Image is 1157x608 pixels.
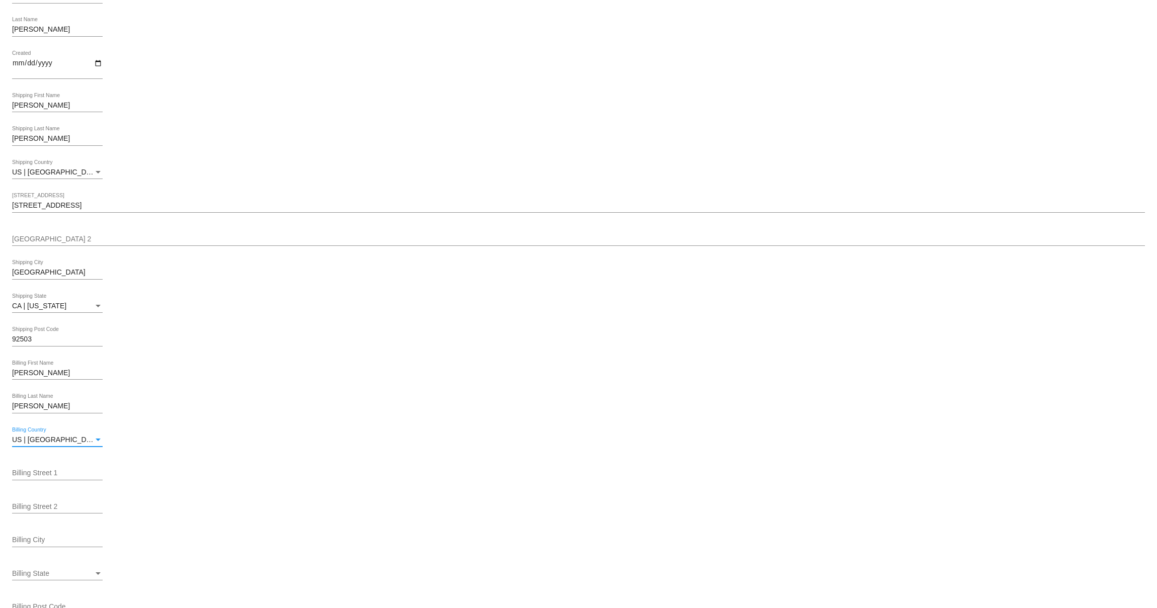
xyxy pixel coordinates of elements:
[12,335,103,343] input: Shipping Post Code
[12,202,1145,210] input: Shipping Street 1
[12,135,103,143] input: Shipping Last Name
[12,436,101,444] span: US | [GEOGRAPHIC_DATA]
[12,436,103,444] mat-select: Billing Country
[12,503,103,511] input: Billing Street 2
[12,269,103,277] input: Shipping City
[12,26,103,34] input: Last Name
[12,569,49,577] span: Billing State
[12,302,103,310] mat-select: Shipping State
[12,536,103,544] input: Billing City
[12,168,101,176] span: US | [GEOGRAPHIC_DATA]
[12,235,1145,243] input: Shipping Street 2
[12,302,66,310] span: CA | [US_STATE]
[12,369,103,377] input: Billing First Name
[12,402,103,410] input: Billing Last Name
[12,570,103,578] mat-select: Billing State
[12,59,103,76] input: Created
[12,102,103,110] input: Shipping First Name
[12,469,103,477] input: Billing Street 1
[12,168,103,177] mat-select: Shipping Country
